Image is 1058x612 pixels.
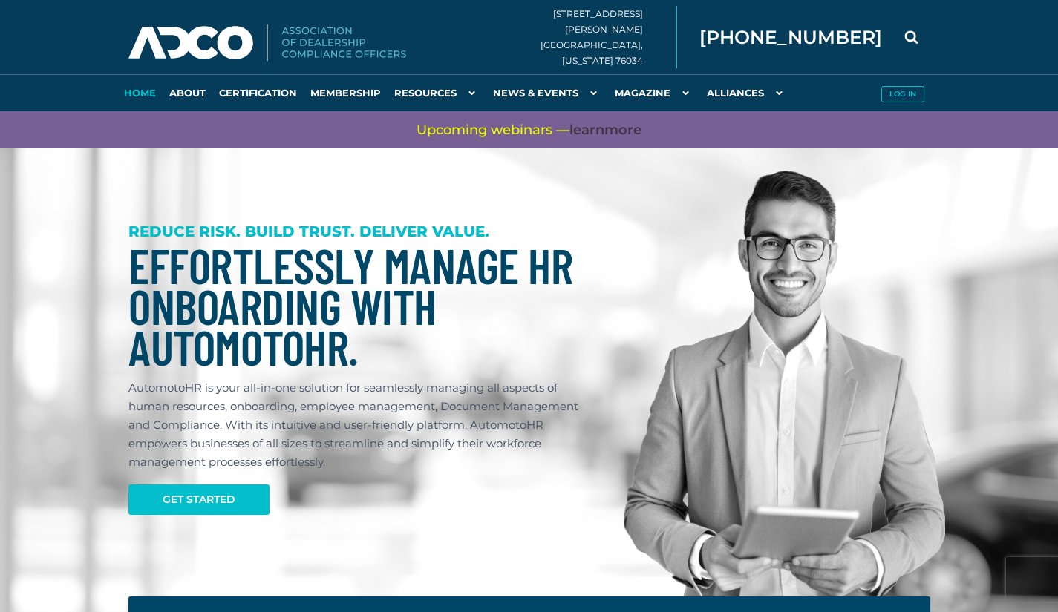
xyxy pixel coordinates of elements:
[304,74,388,111] a: Membership
[699,28,882,47] span: [PHONE_NUMBER]
[128,484,270,515] a: Get Started
[128,24,406,62] img: Association of Dealership Compliance Officers logo
[541,6,677,68] div: [STREET_ADDRESS][PERSON_NAME] [GEOGRAPHIC_DATA], [US_STATE] 76034
[117,74,163,111] a: Home
[700,74,794,111] a: Alliances
[875,74,930,111] a: Log in
[212,74,304,111] a: Certification
[163,74,212,111] a: About
[881,86,924,102] button: Log in
[569,121,641,139] a: learnmore
[128,245,587,367] h1: Effortlessly Manage HR Onboarding with AutomotoHR.
[388,74,486,111] a: Resources
[569,122,604,138] span: learn
[128,223,587,241] h3: REDUCE RISK. BUILD TRUST. DELIVER VALUE.
[417,121,641,139] span: Upcoming webinars —
[486,74,608,111] a: News & Events
[608,74,700,111] a: Magazine
[128,378,587,471] p: AutomotoHR is your all-in-one solution for seamlessly managing all aspects of human resources, on...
